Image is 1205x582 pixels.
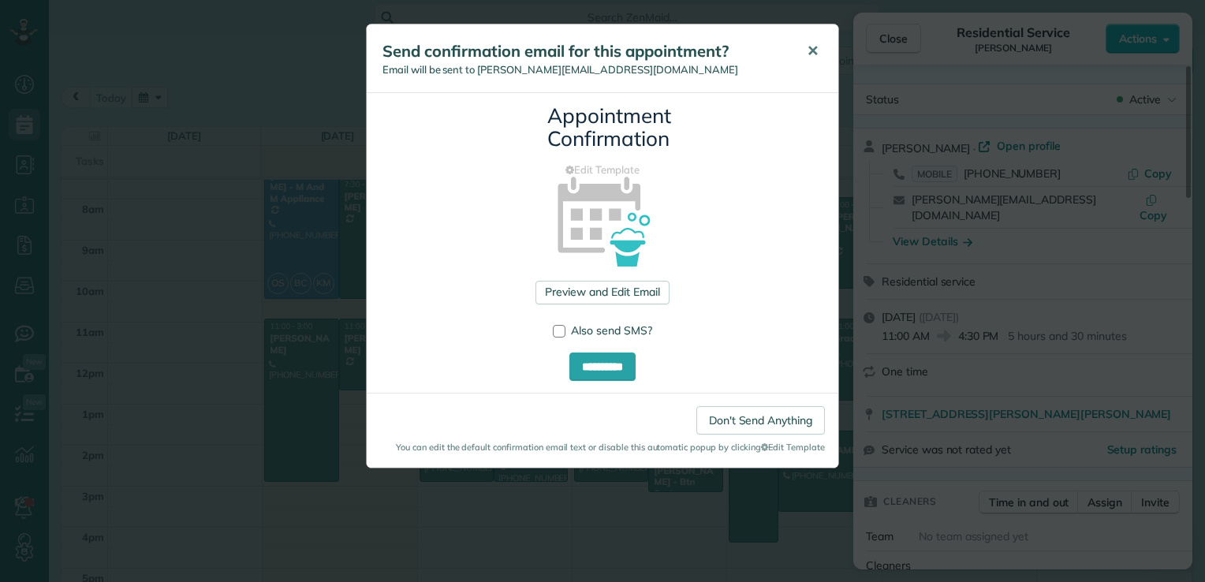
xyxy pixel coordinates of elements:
h5: Send confirmation email for this appointment? [382,40,785,62]
img: appointment_confirmation_icon-141e34405f88b12ade42628e8c248340957700ab75a12ae832a8710e9b578dc5.png [532,149,673,290]
a: Edit Template [379,162,826,177]
span: Also send SMS? [571,323,652,338]
span: Email will be sent to [PERSON_NAME][EMAIL_ADDRESS][DOMAIN_NAME] [382,63,738,76]
h3: Appointment Confirmation [547,105,658,150]
span: ✕ [807,42,819,60]
a: Don't Send Anything [696,406,825,435]
a: Preview and Edit Email [535,281,669,304]
small: You can edit the default confirmation email text or disable this automatic popup by clicking Edit... [380,441,825,453]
